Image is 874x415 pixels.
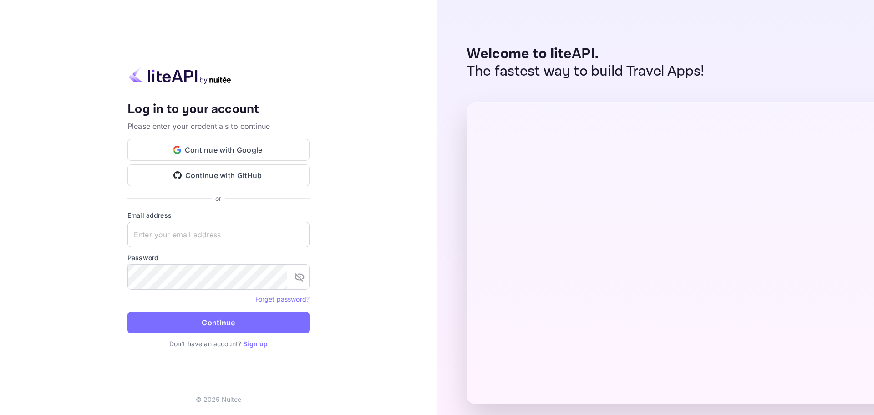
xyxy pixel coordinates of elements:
label: Password [127,253,310,262]
a: Forget password? [255,295,310,303]
label: Email address [127,210,310,220]
p: The fastest way to build Travel Apps! [467,63,705,80]
button: Continue with Google [127,139,310,161]
p: or [215,194,221,203]
p: Don't have an account? [127,339,310,348]
input: Enter your email address [127,222,310,247]
button: Continue [127,312,310,333]
a: Forget password? [255,294,310,303]
button: Continue with GitHub [127,164,310,186]
p: © 2025 Nuitee [196,395,242,404]
p: Welcome to liteAPI. [467,46,705,63]
img: liteapi [127,67,232,84]
button: toggle password visibility [290,268,309,286]
h4: Log in to your account [127,102,310,118]
a: Sign up [243,340,268,348]
p: Please enter your credentials to continue [127,121,310,132]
